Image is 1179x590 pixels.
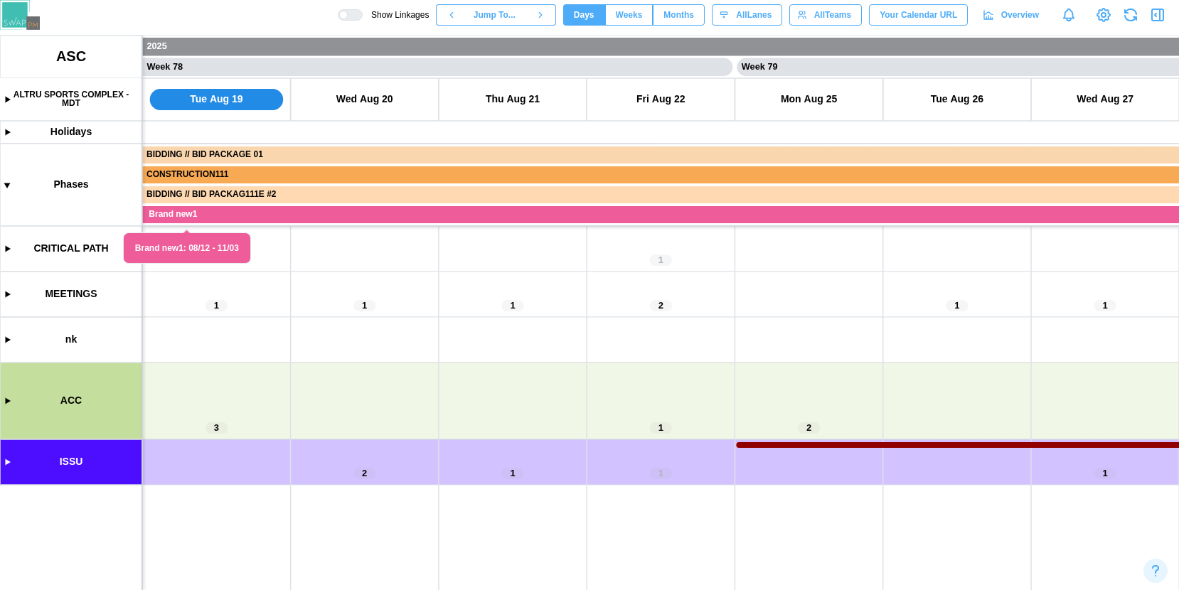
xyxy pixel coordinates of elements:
button: AllLanes [712,4,782,26]
button: Your Calendar URL [869,4,968,26]
span: Months [663,5,694,25]
div: Brand new1: 08/12 - 11/03 [123,232,251,264]
a: Notifications [1057,3,1081,27]
span: All Lanes [736,5,772,25]
span: Overview [1001,5,1039,25]
button: AllTeams [789,4,862,26]
span: All Teams [814,5,851,25]
button: Weeks [605,4,653,26]
span: Weeks [616,5,643,25]
a: Overview [975,4,1050,26]
button: Months [653,4,705,26]
span: Days [574,5,594,25]
a: View Project [1094,5,1114,25]
button: Open Drawer [1148,5,1168,25]
span: Your Calendar URL [880,5,957,25]
span: Show Linkages [363,9,429,21]
button: Refresh Grid [1121,5,1141,25]
button: Jump To... [466,4,525,26]
span: Jump To... [474,5,516,25]
button: Days [563,4,605,26]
